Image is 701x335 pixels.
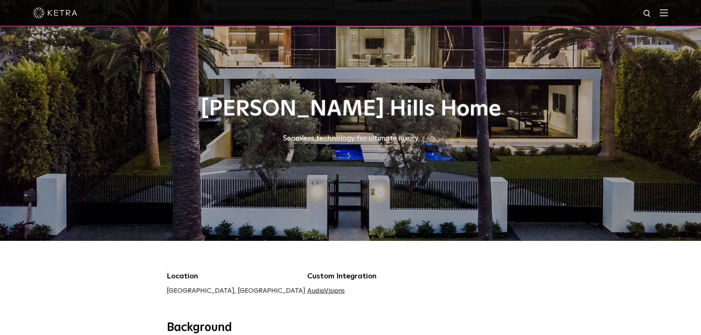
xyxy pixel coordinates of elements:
[167,132,535,144] div: Seamless technology for ultimate luxury
[167,97,535,121] h1: [PERSON_NAME] Hills Home
[660,9,668,16] img: Hamburger%20Nav.svg
[167,270,305,282] h5: Location
[33,7,77,18] img: ketra-logo-2019-white
[307,270,397,282] h5: Custom Integration
[643,9,652,18] img: search icon
[167,286,305,296] p: [GEOGRAPHIC_DATA], [GEOGRAPHIC_DATA]
[307,288,345,294] a: AudioVisions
